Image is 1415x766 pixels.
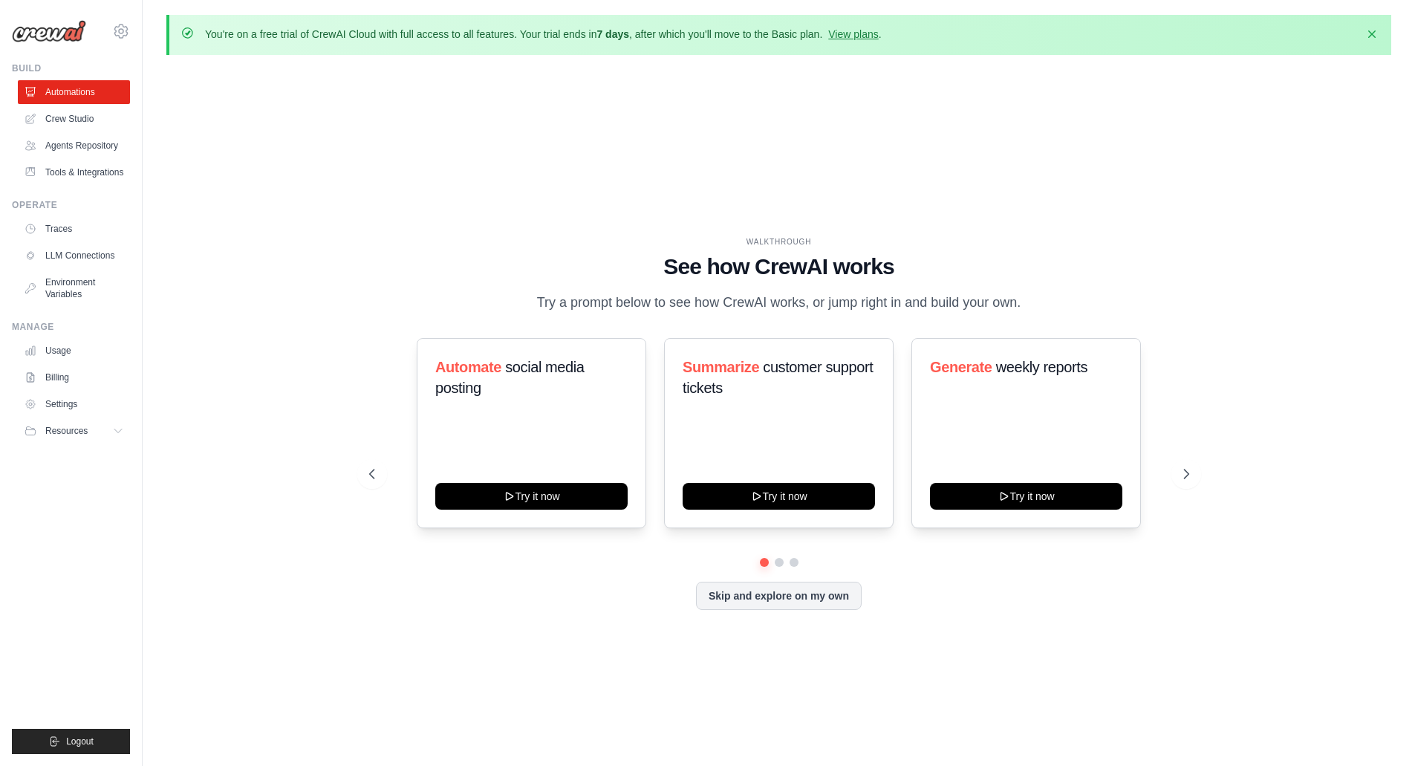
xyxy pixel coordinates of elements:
span: customer support tickets [683,359,873,396]
a: Settings [18,392,130,416]
span: social media posting [435,359,585,396]
p: You're on a free trial of CrewAI Cloud with full access to all features. Your trial ends in , aft... [205,27,882,42]
button: Try it now [435,483,628,510]
a: LLM Connections [18,244,130,267]
button: Skip and explore on my own [696,582,862,610]
p: Try a prompt below to see how CrewAI works, or jump right in and build your own. [530,292,1029,314]
span: Resources [45,425,88,437]
span: Automate [435,359,501,375]
a: Traces [18,217,130,241]
a: Tools & Integrations [18,160,130,184]
span: Logout [66,736,94,747]
h1: See how CrewAI works [369,253,1189,280]
div: Build [12,62,130,74]
img: Logo [12,20,86,42]
div: Manage [12,321,130,333]
button: Try it now [683,483,875,510]
button: Resources [18,419,130,443]
span: Generate [930,359,992,375]
span: weekly reports [996,359,1087,375]
a: Agents Repository [18,134,130,158]
div: Operate [12,199,130,211]
a: Automations [18,80,130,104]
a: Usage [18,339,130,363]
a: View plans [828,28,878,40]
a: Crew Studio [18,107,130,131]
div: WALKTHROUGH [369,236,1189,247]
strong: 7 days [596,28,629,40]
span: Summarize [683,359,759,375]
button: Try it now [930,483,1122,510]
a: Billing [18,366,130,389]
a: Environment Variables [18,270,130,306]
button: Logout [12,729,130,754]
